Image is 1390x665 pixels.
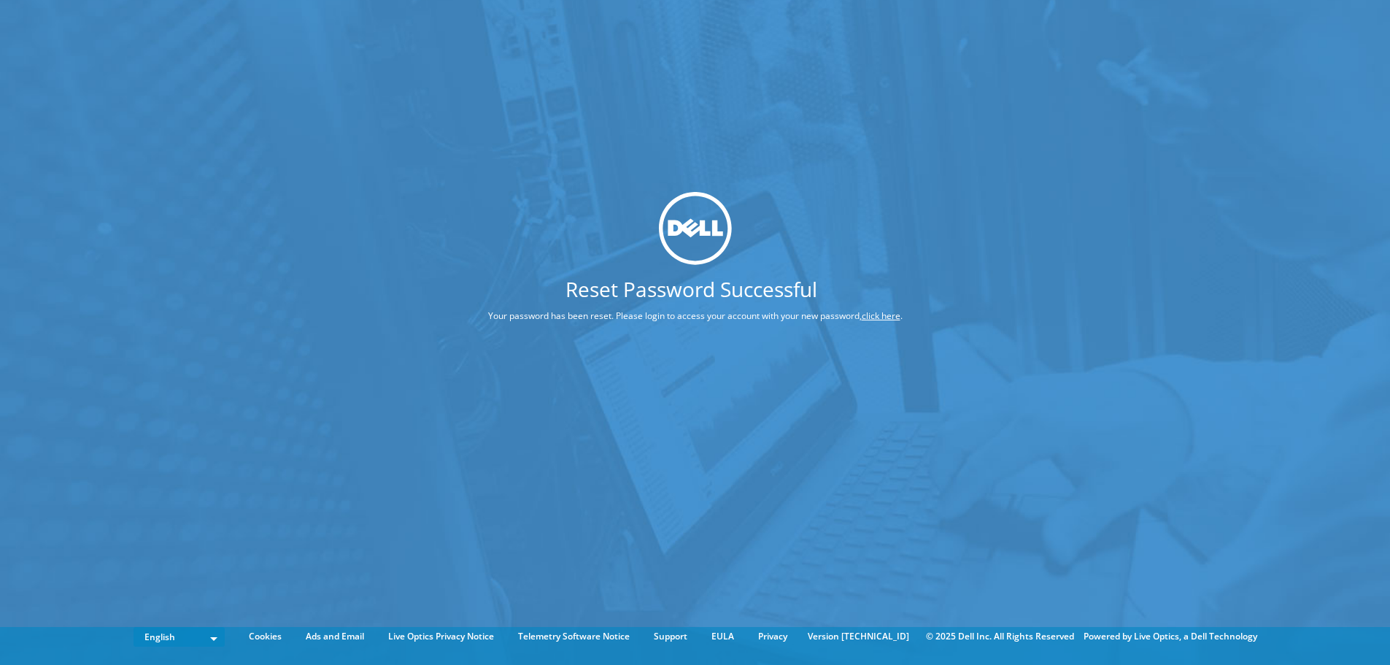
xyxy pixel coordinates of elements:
a: Telemetry Software Notice [507,629,641,645]
a: Support [643,629,698,645]
li: Version [TECHNICAL_ID] [800,629,916,645]
a: EULA [700,629,745,645]
a: Ads and Email [295,629,375,645]
li: © 2025 Dell Inc. All Rights Reserved [919,629,1081,645]
a: Privacy [747,629,798,645]
p: Your password has been reset. Please login to access your account with your new password, . [433,308,957,324]
li: Powered by Live Optics, a Dell Technology [1084,629,1257,645]
a: Live Optics Privacy Notice [377,629,505,645]
img: dell_svg_logo.svg [659,192,732,265]
h1: Reset Password Successful [433,279,950,299]
a: click here [862,310,900,322]
a: Cookies [238,629,293,645]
